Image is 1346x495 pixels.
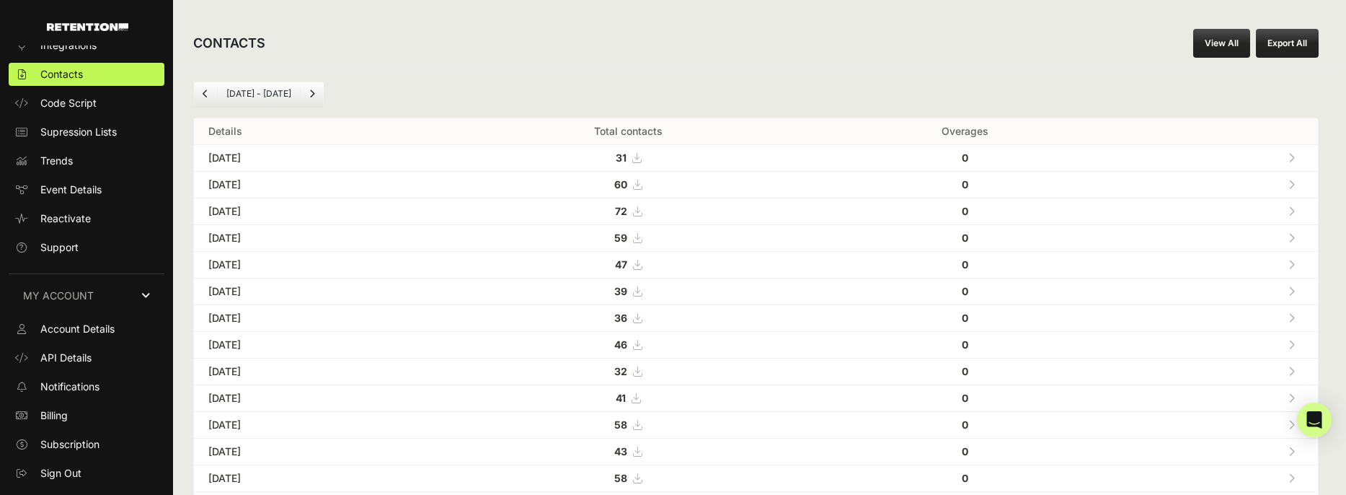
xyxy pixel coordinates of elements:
span: Support [40,240,79,255]
a: 41 [616,392,640,404]
strong: 58 [614,419,627,431]
a: Account Details [9,317,164,341]
a: 47 [615,258,642,271]
a: Reactivate [9,207,164,230]
td: [DATE] [194,279,438,305]
a: 58 [614,472,642,484]
td: [DATE] [194,145,438,172]
strong: 0 [962,285,968,297]
strong: 39 [614,285,627,297]
th: Total contacts [438,118,818,145]
li: [DATE] - [DATE] [217,88,300,100]
a: Sign Out [9,462,164,485]
div: Open Intercom Messenger [1297,403,1332,437]
strong: 0 [962,445,968,457]
strong: 72 [615,205,627,217]
a: Next [301,82,324,105]
td: [DATE] [194,385,438,412]
span: Contacts [40,67,83,82]
span: Account Details [40,322,115,336]
strong: 0 [962,312,968,324]
strong: 0 [962,205,968,217]
td: [DATE] [194,359,438,385]
a: Trends [9,149,164,172]
td: [DATE] [194,465,438,492]
img: Retention.com [47,23,128,31]
strong: 0 [962,338,968,351]
h2: CONTACTS [193,33,265,53]
a: 32 [614,365,642,377]
th: Overages [818,118,1112,145]
strong: 36 [614,312,627,324]
strong: 0 [962,152,968,164]
td: [DATE] [194,412,438,439]
strong: 0 [962,258,968,271]
a: 46 [614,338,642,351]
span: Integrations [40,38,97,53]
td: [DATE] [194,439,438,465]
a: 31 [616,152,641,164]
a: MY ACCOUNT [9,273,164,317]
span: API Details [40,351,92,365]
td: [DATE] [194,332,438,359]
strong: 31 [616,152,626,164]
strong: 47 [615,258,627,271]
a: 58 [614,419,642,431]
td: [DATE] [194,305,438,332]
td: [DATE] [194,252,438,279]
button: Export All [1256,29,1319,58]
strong: 43 [614,445,627,457]
a: Billing [9,404,164,427]
a: Support [9,236,164,259]
a: 43 [614,445,642,457]
td: [DATE] [194,172,438,198]
a: 59 [614,232,642,244]
th: Details [194,118,438,145]
span: MY ACCOUNT [23,289,94,303]
strong: 0 [962,365,968,377]
span: Sign Out [40,466,81,481]
a: 60 [614,178,642,190]
strong: 41 [616,392,626,404]
a: API Details [9,346,164,369]
a: Previous [194,82,217,105]
a: 36 [614,312,642,324]
span: Code Script [40,96,97,110]
a: Contacts [9,63,164,86]
span: Subscription [40,437,99,452]
strong: 46 [614,338,627,351]
span: Trends [40,154,73,168]
td: [DATE] [194,198,438,225]
a: Supression Lists [9,121,164,144]
strong: 0 [962,392,968,404]
a: Notifications [9,375,164,398]
a: 72 [615,205,642,217]
a: Subscription [9,433,164,456]
strong: 0 [962,472,968,484]
td: [DATE] [194,225,438,252]
span: Event Details [40,183,102,197]
span: Notifications [40,380,99,394]
span: Reactivate [40,211,91,226]
a: Event Details [9,178,164,201]
a: Code Script [9,92,164,115]
strong: 32 [614,365,627,377]
span: Billing [40,408,68,423]
strong: 0 [962,178,968,190]
span: Supression Lists [40,125,117,139]
a: Integrations [9,34,164,57]
strong: 0 [962,232,968,244]
strong: 58 [614,472,627,484]
a: View All [1193,29,1250,58]
a: 39 [614,285,642,297]
strong: 60 [614,178,627,190]
strong: 59 [614,232,627,244]
strong: 0 [962,419,968,431]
